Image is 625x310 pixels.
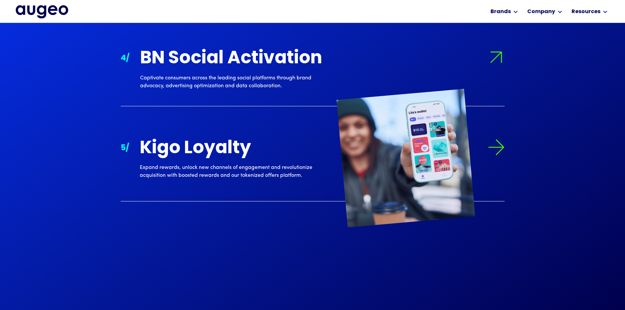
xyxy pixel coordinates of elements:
[126,142,129,154] div: /
[140,49,329,69] div: BN Social Activation
[121,142,126,154] div: 5
[527,8,555,16] div: Company
[126,52,130,64] div: /
[121,52,126,64] div: 4
[16,5,68,19] a: home
[121,33,505,106] a: 4/Arrow symbol in bright green pointing right to indicate an active link.BN Social ActivationCapt...
[485,46,508,69] img: Arrow symbol in bright green pointing right to indicate an active link.
[121,123,505,201] a: 5/Arrow symbol in bright green pointing right to indicate an active link.Kigo LoyaltyExpand rewar...
[140,139,329,158] div: Kigo Loyalty
[140,164,329,179] div: Expand rewards, unlock new channels of engagement and revolutionize acquisition with boosted rewa...
[572,8,600,16] div: Resources
[490,8,511,16] div: Brands
[488,139,504,155] img: Arrow symbol in bright green pointing right to indicate an active link.
[140,74,329,90] div: Captivate consumers across the leading social platforms through brand advocacy, advertising optim...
